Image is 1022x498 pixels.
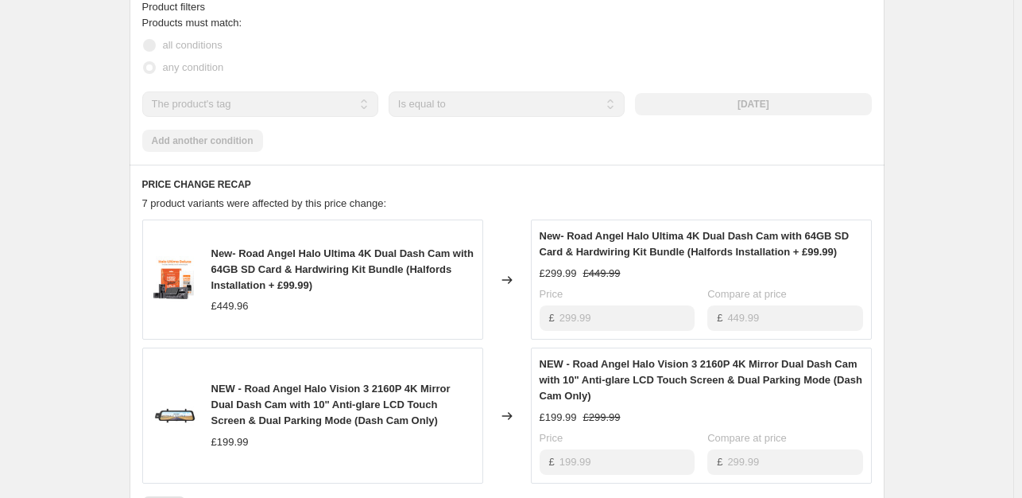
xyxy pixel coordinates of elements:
div: £299.99 [540,266,577,282]
span: 7 product variants were affected by this price change: [142,197,387,209]
span: NEW - Road Angel Halo Vision 3 2160P 4K Mirror Dual Dash Cam with 10" Anti-glare LCD Touch Screen... [211,383,451,426]
span: any condition [163,61,224,73]
span: £ [717,312,722,324]
span: Price [540,432,563,444]
span: £ [717,456,722,468]
span: Compare at price [707,288,787,300]
span: Price [540,288,563,300]
span: Products must match: [142,17,242,29]
h6: PRICE CHANGE RECAP [142,178,872,191]
span: Compare at price [707,432,787,444]
div: £199.99 [540,410,577,426]
img: HaloVision3-2_80x.jpg [151,392,199,440]
img: BathRugby_HaloBundles_18-5-2025-02_80x.jpg [151,256,199,304]
span: £ [549,312,555,324]
span: £ [549,456,555,468]
span: New- Road Angel Halo Ultima 4K Dual Dash Cam with 64GB SD Card & Hardwiring Kit Bundle (Halfords ... [211,247,474,291]
strike: £299.99 [583,410,621,426]
span: all conditions [163,39,223,51]
span: NEW - Road Angel Halo Vision 3 2160P 4K Mirror Dual Dash Cam with 10" Anti-glare LCD Touch Screen... [540,358,862,402]
div: £449.96 [211,298,249,314]
strike: £449.99 [583,266,621,282]
span: New- Road Angel Halo Ultima 4K Dual Dash Cam with 64GB SD Card & Hardwiring Kit Bundle (Halfords ... [540,230,850,258]
div: £199.99 [211,434,249,450]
